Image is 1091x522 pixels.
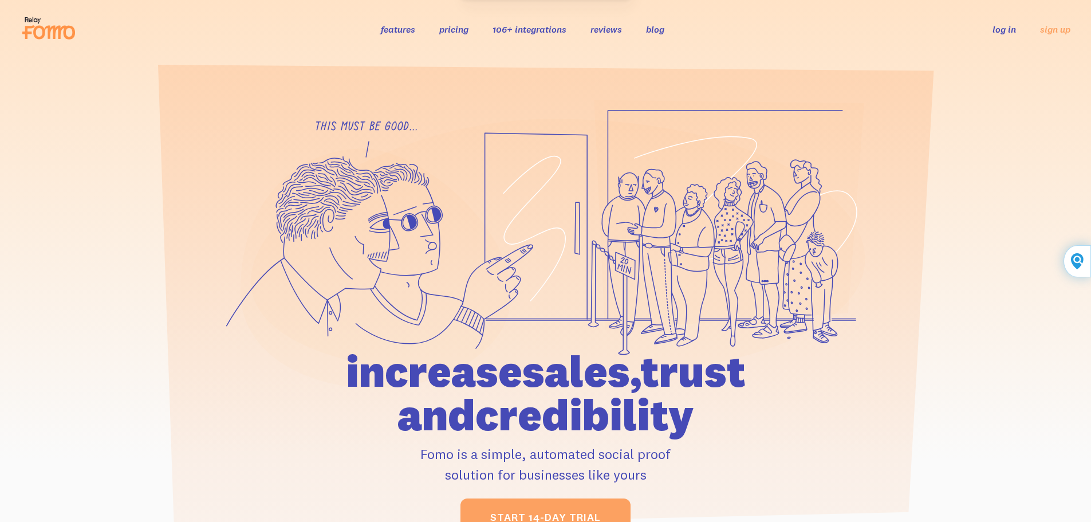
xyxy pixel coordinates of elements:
a: pricing [439,23,468,35]
p: Fomo is a simple, automated social proof solution for businesses like yours [281,443,811,485]
a: reviews [590,23,622,35]
a: features [381,23,415,35]
a: sign up [1040,23,1070,36]
a: log in [992,23,1016,35]
h1: increase sales, trust and credibility [281,350,811,437]
a: 106+ integrations [493,23,566,35]
a: blog [646,23,664,35]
